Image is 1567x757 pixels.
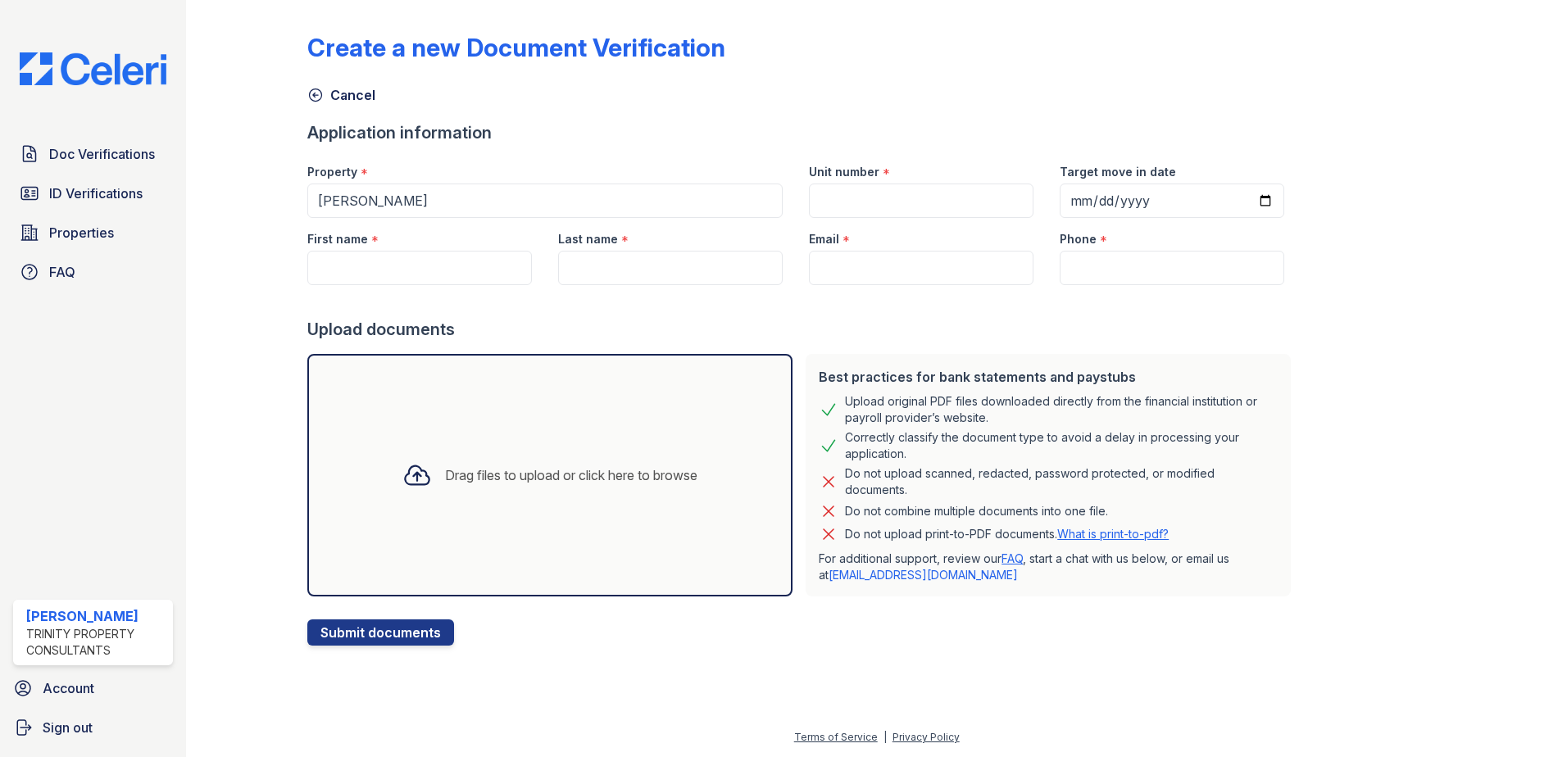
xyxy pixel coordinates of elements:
div: Upload documents [307,318,1297,341]
a: What is print-to-pdf? [1057,527,1169,541]
div: Upload original PDF files downloaded directly from the financial institution or payroll provider’... [845,393,1278,426]
div: Do not upload scanned, redacted, password protected, or modified documents. [845,465,1278,498]
a: ID Verifications [13,177,173,210]
div: Do not combine multiple documents into one file. [845,501,1108,521]
p: Do not upload print-to-PDF documents. [845,526,1169,542]
span: Account [43,678,94,698]
a: Cancel [307,85,375,105]
a: Terms of Service [794,731,878,743]
a: Properties [13,216,173,249]
div: Application information [307,121,1297,144]
div: Trinity Property Consultants [26,626,166,659]
label: Unit number [809,164,879,180]
a: Sign out [7,711,179,744]
label: Email [809,231,839,247]
label: First name [307,231,368,247]
a: [EMAIL_ADDRESS][DOMAIN_NAME] [829,568,1018,582]
div: [PERSON_NAME] [26,606,166,626]
img: CE_Logo_Blue-a8612792a0a2168367f1c8372b55b34899dd931a85d93a1a3d3e32e68fde9ad4.png [7,52,179,85]
a: Privacy Policy [893,731,960,743]
label: Target move in date [1060,164,1176,180]
div: Drag files to upload or click here to browse [445,465,697,485]
div: Best practices for bank statements and paystubs [819,367,1278,387]
label: Last name [558,231,618,247]
a: Account [7,672,179,705]
span: FAQ [49,262,75,282]
div: Correctly classify the document type to avoid a delay in processing your application. [845,429,1278,462]
label: Property [307,164,357,180]
div: | [883,731,887,743]
p: For additional support, review our , start a chat with us below, or email us at [819,551,1278,583]
div: Create a new Document Verification [307,33,725,62]
span: Doc Verifications [49,144,155,164]
span: ID Verifications [49,184,143,203]
a: FAQ [1002,551,1023,565]
a: FAQ [13,256,173,288]
label: Phone [1060,231,1097,247]
span: Sign out [43,718,93,737]
button: Submit documents [307,619,454,646]
span: Properties [49,223,114,243]
a: Doc Verifications [13,138,173,170]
